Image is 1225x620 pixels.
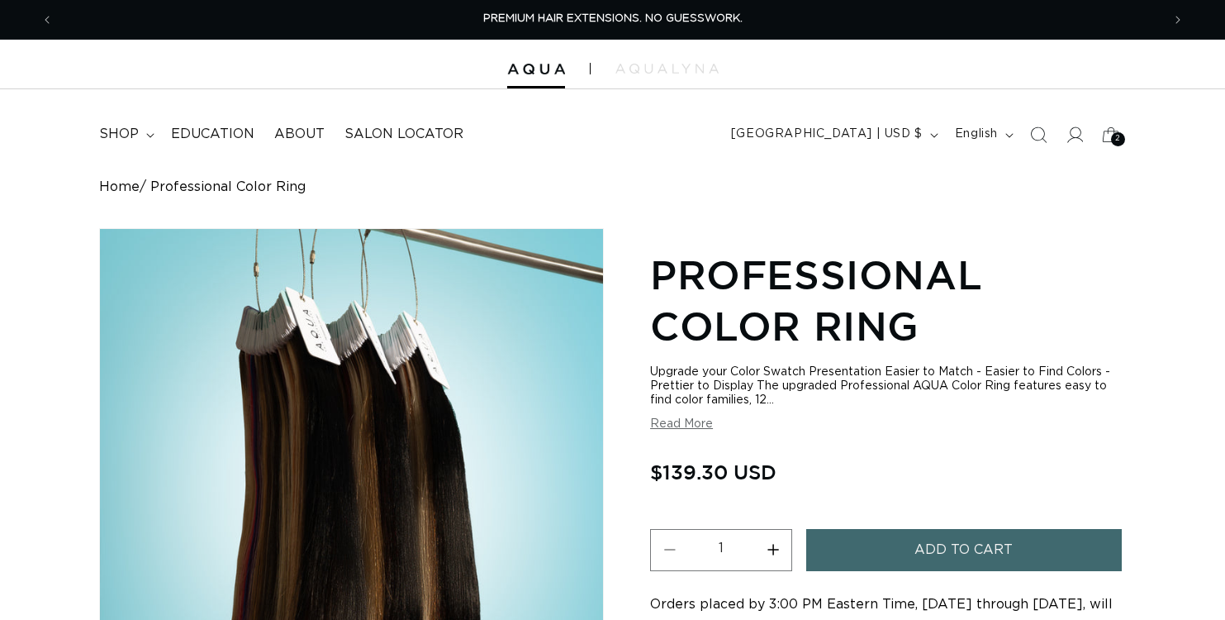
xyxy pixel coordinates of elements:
span: $139.30 USD [650,456,776,488]
button: Next announcement [1160,4,1196,36]
span: [GEOGRAPHIC_DATA] | USD $ [731,126,923,143]
summary: shop [89,116,161,153]
span: English [955,126,998,143]
button: English [945,119,1020,150]
span: shop [99,126,139,143]
span: About [274,126,325,143]
img: aqualyna.com [615,64,719,74]
a: Home [99,179,140,195]
img: Aqua Hair Extensions [507,64,565,75]
span: PREMIUM HAIR EXTENSIONS. NO GUESSWORK. [483,13,743,24]
div: Upgrade your Color Swatch Presentation Easier to Match - Easier to Find Colors - Prettier to Disp... [650,365,1126,408]
a: Education [161,116,264,153]
button: Previous announcement [29,4,65,36]
button: Add to cart [806,529,1122,571]
span: 2 [1115,132,1121,146]
summary: Search [1020,117,1056,153]
nav: breadcrumbs [99,179,1126,195]
a: About [264,116,335,153]
span: Education [171,126,254,143]
button: Read More [650,417,713,432]
span: Add to cart [914,529,1013,571]
h1: Professional Color Ring [650,249,1126,352]
a: Salon Locator [335,116,473,153]
button: [GEOGRAPHIC_DATA] | USD $ [721,119,945,150]
span: Salon Locator [344,126,463,143]
span: Professional Color Ring [150,179,306,195]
